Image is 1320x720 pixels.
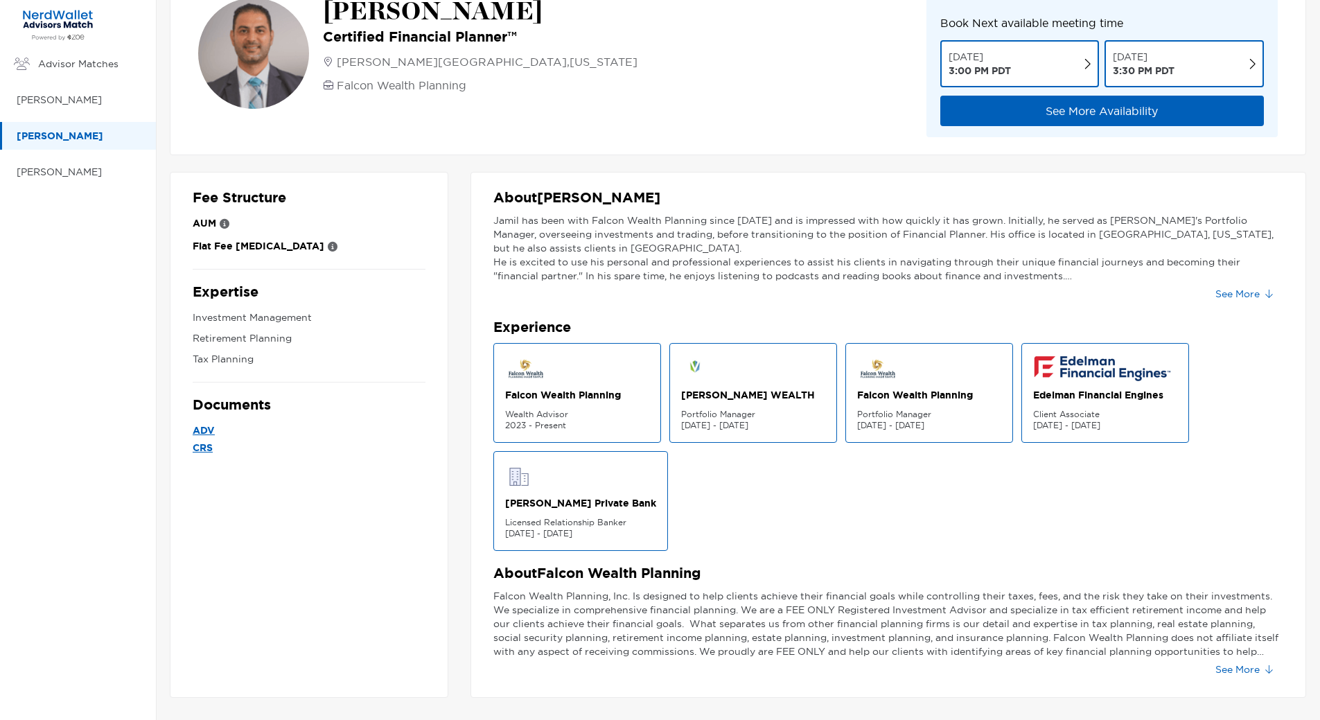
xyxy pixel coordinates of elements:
[17,164,142,181] p: [PERSON_NAME]
[1105,40,1264,87] button: [DATE] 3:30 PM PDT
[493,213,1283,255] p: Jamil has been with Falcon Wealth Planning since [DATE] and is impressed with how quickly it has ...
[940,15,1264,32] p: Book Next available meeting time
[193,215,216,232] p: AUM
[505,409,649,420] p: Wealth Advisor
[493,319,1283,336] p: Experience
[940,40,1100,87] button: [DATE] 3:00 PM PDT
[493,589,1283,658] p: Falcon Wealth Planning, Inc. Is designed to help clients achieve their financial goals while cont...
[193,351,425,368] p: Tax Planning
[193,189,425,207] p: Fee Structure
[681,355,709,383] img: firm logo
[505,388,649,402] p: Falcon Wealth Planning
[493,255,1283,283] p: He is excited to use his personal and professional experiences to assist his clients in navigatin...
[857,388,1001,402] p: Falcon Wealth Planning
[681,420,825,431] p: [DATE] - [DATE]
[681,409,825,420] p: Portfolio Manager
[1113,64,1174,78] p: 3:30 PM PDT
[505,496,656,510] p: [PERSON_NAME] Private Bank
[949,64,1011,78] p: 3:00 PM PDT
[505,528,656,539] p: [DATE] - [DATE]
[505,517,656,528] p: Licensed Relationship Banker
[1033,388,1177,402] p: Edelman Financial Engines
[337,53,637,70] p: [PERSON_NAME][GEOGRAPHIC_DATA] , [US_STATE]
[940,96,1264,126] button: See More Availability
[493,565,1283,582] p: About Falcon Wealth Planning
[193,396,425,414] p: Documents
[193,238,324,255] p: Flat Fee [MEDICAL_DATA]
[681,388,825,402] p: [PERSON_NAME] WEALTH
[193,422,425,439] a: ADV
[17,9,99,41] img: Zoe Financial
[1033,409,1177,420] p: Client Associate
[323,28,637,45] p: Certified Financial Planner™
[193,330,425,347] p: Retirement Planning
[857,355,899,383] img: firm logo
[1033,420,1177,431] p: [DATE] - [DATE]
[949,50,1011,64] p: [DATE]
[193,439,425,457] a: CRS
[1204,658,1283,681] button: See More
[337,77,466,94] p: Falcon Wealth Planning
[505,420,649,431] p: 2023 - Present
[1204,283,1283,305] button: See More
[493,189,1283,207] p: About [PERSON_NAME]
[1113,50,1174,64] p: [DATE]
[505,463,533,491] img: firm logo
[857,409,1001,420] p: Portfolio Manager
[193,283,425,301] p: Expertise
[1033,355,1172,383] img: firm logo
[505,355,547,383] img: firm logo
[857,420,1001,431] p: [DATE] - [DATE]
[17,128,142,145] p: [PERSON_NAME]
[38,55,142,73] p: Advisor Matches
[17,91,142,109] p: [PERSON_NAME]
[193,309,425,326] p: Investment Management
